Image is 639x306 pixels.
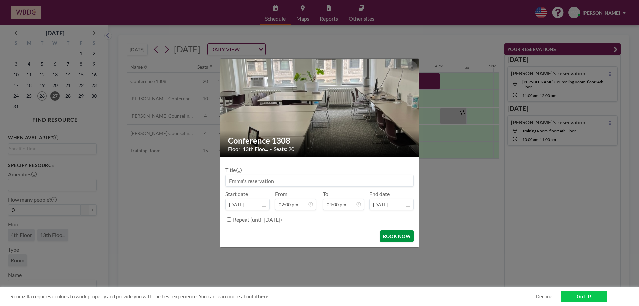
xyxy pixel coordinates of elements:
label: Start date [225,191,248,197]
span: Roomzilla requires cookies to work properly and provide you with the best experience. You can lea... [10,293,536,300]
a: Decline [536,293,552,300]
h2: Conference 1308 [228,136,412,146]
button: BOOK NOW [380,230,414,242]
label: To [323,191,328,197]
input: Emma's reservation [226,175,413,186]
a: here. [258,293,269,299]
span: - [319,193,320,208]
span: • [270,147,272,152]
a: Got it! [561,291,607,302]
label: Repeat (until [DATE]) [233,216,282,223]
span: Floor: 13th Floo... [228,146,268,152]
label: Title [225,167,241,173]
label: From [275,191,287,197]
span: Seats: 20 [274,146,294,152]
label: End date [369,191,390,197]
